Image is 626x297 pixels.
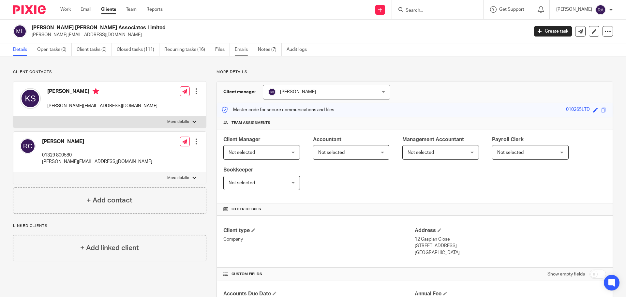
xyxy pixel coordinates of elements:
[42,152,152,158] p: 01329 800580
[81,6,91,13] a: Email
[167,119,189,125] p: More details
[223,89,256,95] h3: Client manager
[42,138,152,145] h4: [PERSON_NAME]
[235,43,253,56] a: Emails
[556,6,592,13] p: [PERSON_NAME]
[492,137,524,142] span: Payroll Clerk
[499,7,524,12] span: Get Support
[229,150,255,155] span: Not selected
[229,181,255,185] span: Not selected
[126,6,137,13] a: Team
[408,150,434,155] span: Not selected
[415,249,606,256] p: [GEOGRAPHIC_DATA]
[87,195,132,205] h4: + Add contact
[313,137,341,142] span: Accountant
[415,243,606,249] p: [STREET_ADDRESS]
[595,5,606,15] img: svg%3E
[258,43,282,56] a: Notes (7)
[223,227,415,234] h4: Client type
[164,43,210,56] a: Recurring tasks (16)
[223,167,253,172] span: Bookkeeper
[146,6,163,13] a: Reports
[231,207,261,212] span: Other details
[222,107,334,113] p: Master code for secure communications and files
[47,88,157,96] h4: [PERSON_NAME]
[101,6,116,13] a: Clients
[32,24,426,31] h2: [PERSON_NAME] [PERSON_NAME] Associates Limited
[117,43,159,56] a: Closed tasks (111)
[42,158,152,165] p: [PERSON_NAME][EMAIL_ADDRESS][DOMAIN_NAME]
[287,43,312,56] a: Audit logs
[231,120,270,126] span: Team assignments
[534,26,572,37] a: Create task
[80,243,139,253] h4: + Add linked client
[13,223,206,229] p: Linked clients
[223,272,415,277] h4: CUSTOM FIELDS
[13,5,46,14] img: Pixie
[13,69,206,75] p: Client contacts
[77,43,112,56] a: Client tasks (0)
[216,69,613,75] p: More details
[280,90,316,94] span: [PERSON_NAME]
[318,150,345,155] span: Not selected
[13,24,27,38] img: svg%3E
[60,6,71,13] a: Work
[223,137,261,142] span: Client Manager
[547,271,585,277] label: Show empty fields
[223,236,415,243] p: Company
[20,138,36,154] img: svg%3E
[93,88,99,95] i: Primary
[37,43,72,56] a: Open tasks (0)
[20,88,41,109] img: svg%3E
[215,43,230,56] a: Files
[497,150,524,155] span: Not selected
[32,32,524,38] p: [PERSON_NAME][EMAIL_ADDRESS][DOMAIN_NAME]
[566,106,590,114] div: 010265LTD
[415,227,606,234] h4: Address
[402,137,464,142] span: Management Accountant
[13,43,32,56] a: Details
[167,175,189,181] p: More details
[415,236,606,243] p: 12 Caspian Close
[268,88,276,96] img: svg%3E
[47,103,157,109] p: [PERSON_NAME][EMAIL_ADDRESS][DOMAIN_NAME]
[405,8,464,14] input: Search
